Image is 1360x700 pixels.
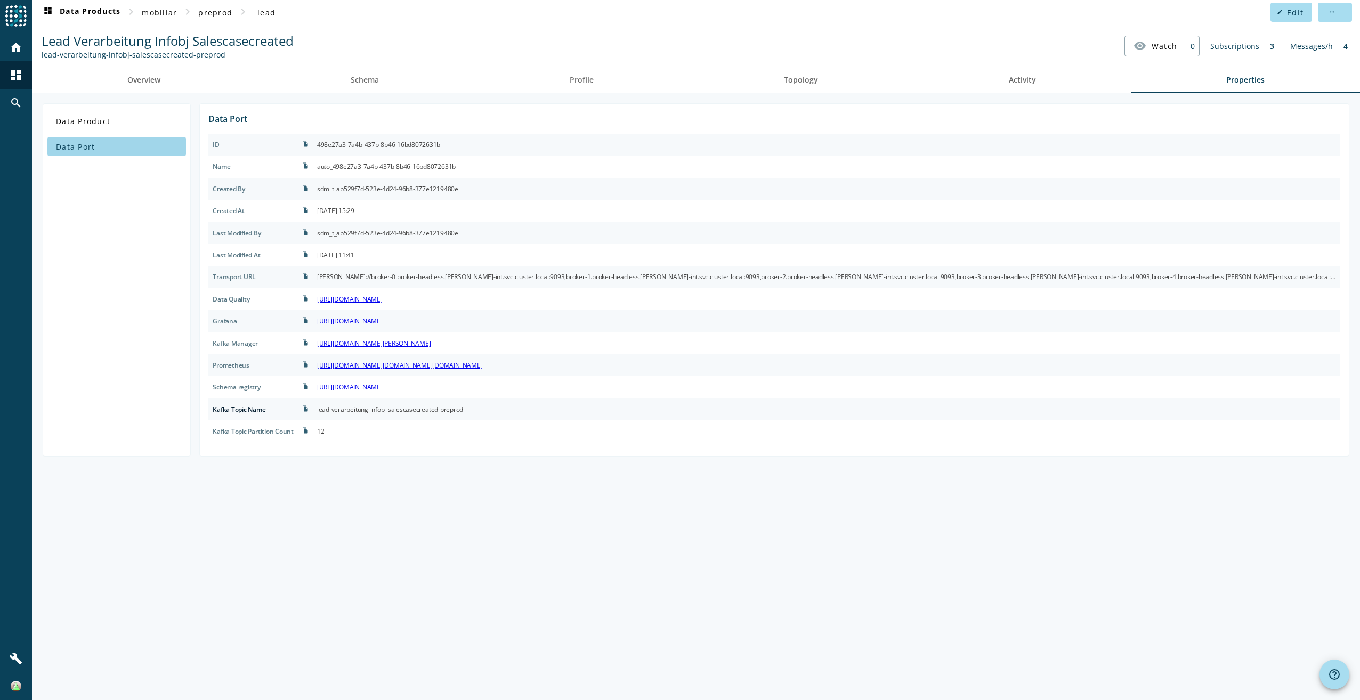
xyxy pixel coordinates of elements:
div: sdm_t_ab529f7d-523e-4d24-96b8-377e1219480e [317,182,458,196]
i: file_copy [302,185,309,191]
div: 3 [1265,36,1280,56]
div: sdm.transport.external.data.quality.dashboard [208,288,298,310]
div: 12 [317,425,325,438]
button: preprod [194,3,237,22]
span: Properties [1226,76,1265,84]
a: [URL][DOMAIN_NAME][DOMAIN_NAME][DOMAIN_NAME] [317,361,482,370]
mat-icon: chevron_right [237,5,249,18]
mat-icon: dashboard [10,69,22,82]
div: 0 [1186,36,1199,56]
button: Data Port [47,137,186,156]
mat-icon: chevron_right [125,5,137,18]
span: Activity [1009,76,1036,84]
div: 4 [1338,36,1353,56]
div: [PERSON_NAME]://broker-0.broker-headless.[PERSON_NAME]-int.svc.cluster.local:9093,broker-1.broker... [317,270,1336,283]
span: Watch [1152,37,1177,55]
div: sdm.transport.external.schema-registry.url [208,376,298,398]
i: file_copy [302,251,309,257]
div: [DATE] 15:29 [317,204,354,217]
div: sdm.created.by [208,178,298,200]
div: Messages/h [1285,36,1338,56]
mat-icon: help_outline [1328,668,1341,681]
div: sdm_t_ab529f7d-523e-4d24-96b8-377e1219480e [317,226,458,240]
i: file_copy [302,317,309,323]
mat-icon: chevron_right [181,5,194,18]
span: Edit [1287,7,1304,18]
span: Schema [351,76,379,84]
button: Edit [1270,3,1312,22]
span: Lead Verarbeitung Infobj Salescasecreated [42,32,294,50]
span: Topology [784,76,818,84]
div: sdm.modified.at [208,244,298,266]
span: preprod [198,7,232,18]
a: [URL][DOMAIN_NAME] [317,382,383,392]
mat-icon: dashboard [42,6,54,19]
i: file_copy [302,361,309,368]
div: Kafka Topic: lead-verarbeitung-infobj-salescasecreated-preprod [42,50,294,60]
button: mobiliar [137,3,181,22]
i: file_copy [302,141,309,147]
div: sdm.transport.external.grafana.url [208,310,298,332]
div: sdm.transport.external.kafka.manager.url [208,332,298,354]
i: file_copy [302,405,309,412]
a: [URL][DOMAIN_NAME][PERSON_NAME] [317,339,431,348]
mat-icon: more_horiz [1329,9,1334,15]
div: Data Port [208,112,247,126]
div: sdm.name [208,156,298,177]
div: sdm.transport.kafka.topic.partitionCount [208,420,298,442]
img: ac4df5197ceb9d2244a924f63b2e4d83 [11,681,21,691]
span: Data Port [56,142,95,152]
div: sdm.transport.kafka.topic.name [208,398,298,420]
div: Subscriptions [1205,36,1265,56]
a: [URL][DOMAIN_NAME] [317,316,383,325]
div: sdm.created.at [208,200,298,222]
div: sdm.transport.external.prometheus.url [208,354,298,376]
mat-icon: visibility [1134,39,1146,52]
span: Data Products [42,6,120,19]
i: file_copy [302,273,309,279]
i: file_copy [302,162,309,169]
button: Data Product [47,111,186,131]
div: 498e27a3-7a4b-437b-8b46-16bd8072631b [317,138,440,151]
div: auto_498e27a3-7a4b-437b-8b46-16bd8072631b [317,160,456,173]
i: file_copy [302,295,309,302]
span: lead [257,7,276,18]
button: lead [249,3,284,22]
mat-icon: home [10,41,22,54]
mat-icon: edit [1277,9,1283,15]
button: Watch [1125,36,1186,55]
mat-icon: search [10,96,22,109]
div: sdm.transport.url [208,266,298,288]
i: file_copy [302,427,309,434]
mat-icon: build [10,652,22,665]
span: mobiliar [142,7,177,18]
i: file_copy [302,229,309,235]
button: Data Products [37,3,125,22]
i: file_copy [302,383,309,389]
span: Overview [127,76,160,84]
div: lead-verarbeitung-infobj-salescasecreated-preprod [317,403,463,416]
img: spoud-logo.svg [5,5,27,27]
div: sdm.id [208,134,298,156]
i: file_copy [302,339,309,346]
a: [URL][DOMAIN_NAME] [317,295,383,304]
span: Data Product [56,116,110,126]
i: file_copy [302,207,309,213]
span: Profile [570,76,594,84]
div: [DATE] 11:41 [317,248,354,262]
div: sdm.modified.by [208,222,298,244]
